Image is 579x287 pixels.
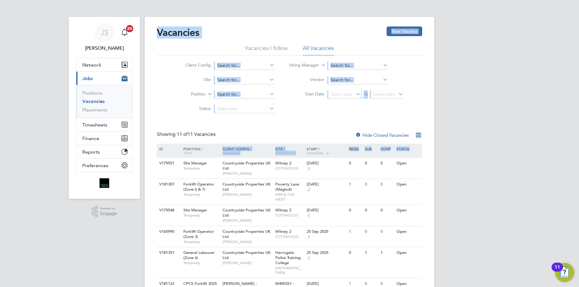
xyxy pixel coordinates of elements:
a: 20 [119,23,131,42]
a: Go to home page [76,178,133,188]
li: All Vacancies [303,45,334,55]
span: Network [82,62,101,68]
div: 25 Sep 2025 [307,229,346,234]
div: V181307 [158,179,179,190]
span: Site Manager [183,161,207,166]
div: Open [395,226,421,237]
span: Temporary [183,192,220,197]
div: Open [395,158,421,169]
span: 2 [307,187,311,192]
div: 0 [379,205,395,216]
div: Open [395,205,421,216]
span: Witney 2 [275,229,291,234]
div: Open [395,247,421,258]
span: [PERSON_NAME] [223,239,272,244]
span: 4 [307,234,311,239]
span: Engage [100,211,117,216]
a: Placements [82,107,107,113]
span: 20 [126,25,133,32]
span: Temporary [183,166,220,171]
a: Positions [82,90,102,96]
div: V179548 [158,205,179,216]
span: Manager [223,151,240,155]
input: Search for... [328,76,388,84]
span: Forklift Operator (Zone 3) [183,229,214,239]
span: COTSWOLDS [275,234,304,239]
span: To [362,90,370,98]
span: 11 of [177,131,188,137]
span: Harrogate Police Training College [275,250,301,265]
button: New Vacancy [387,27,422,36]
button: Open Resource Center, 11 new notifications [555,263,574,282]
div: 0 [379,179,395,190]
div: Sub [363,144,379,154]
div: 0 [379,226,395,237]
div: Reqd [347,144,363,154]
span: Jobs [82,76,93,81]
span: MER & CHE WEST [275,192,304,201]
label: Status [176,106,211,111]
span: CPCS Forklift 2025 [183,281,217,286]
span: Countryside Properties UK Ltd [223,229,271,239]
span: Countryside Properties UK Ltd [223,161,271,171]
img: bromak-logo-retina.png [100,178,109,188]
span: Select date [331,92,352,97]
span: 2 [307,255,311,260]
span: Forklift Operator (Zone 6 & 7) [183,182,214,192]
label: Hiring Manager [284,62,319,68]
div: 0 [347,158,363,169]
span: Witney 2 [275,207,291,213]
span: Poverty Lane (Maghull) [275,182,299,192]
span: COTSWOLDS [275,213,304,218]
input: Select one [215,105,274,113]
div: Open [395,179,421,190]
span: Countryside Properties UK Ltd [223,182,271,192]
span: Temporary [183,239,220,244]
span: [PERSON_NAME] [223,218,272,223]
div: 1 [363,247,379,258]
div: Conf [379,144,395,154]
label: Start Date [289,91,324,97]
span: 11 Vacancies [177,131,216,137]
span: Temporary [183,213,220,218]
input: Search for... [215,90,274,99]
span: Site Group [275,151,296,155]
label: Site [176,77,211,82]
span: Witney 2 [275,161,291,166]
input: Search for... [328,61,388,70]
span: Reports [82,149,100,155]
span: [PERSON_NAME] [223,171,272,176]
span: Countryside Properties UK Ltd [223,207,271,218]
div: 0 [347,205,363,216]
a: JS[PERSON_NAME] [76,23,133,52]
div: [DATE] [307,182,346,187]
span: Select date [373,92,395,97]
span: JS [101,29,108,36]
span: 4 [307,166,311,171]
div: 0 [363,158,379,169]
span: Countryside Properties UK Ltd [223,250,271,260]
div: 0 [379,158,395,169]
span: Finance [82,136,99,141]
div: [DATE] [307,208,346,213]
button: Timesheets [76,118,132,131]
div: V179551 [158,158,179,169]
div: ID [158,144,179,154]
div: 1 [379,247,395,258]
span: Temporary [183,260,220,265]
div: Position / [179,144,221,158]
button: Preferences [76,159,132,172]
div: 1 [347,179,363,190]
label: Position [171,91,206,97]
div: [DATE] [307,281,346,286]
label: Hide Closed Vacancies [355,132,409,138]
div: V165990 [158,226,179,237]
div: 1 [347,226,363,237]
div: Site / [274,144,305,158]
div: 0 [363,226,379,237]
div: 0 [363,179,379,190]
div: Start / [305,144,347,159]
button: Reports [76,145,132,158]
label: Vendor [289,77,324,82]
div: Jobs [76,85,132,118]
